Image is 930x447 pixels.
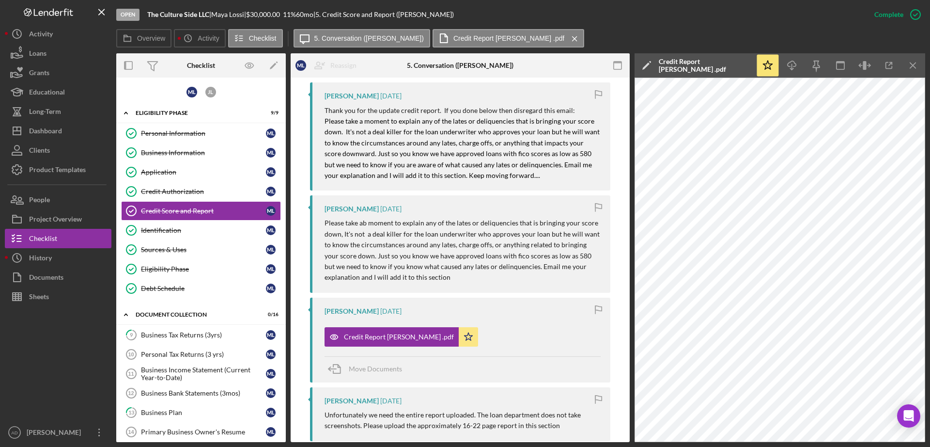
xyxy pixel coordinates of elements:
[266,187,276,196] div: M L
[121,259,281,279] a: Eligibility PhaseML
[121,240,281,259] a: Sources & UsesML
[407,62,513,69] div: 5. Conversation ([PERSON_NAME])
[266,350,276,359] div: M L
[121,403,281,422] a: 13Business PlanML
[141,389,266,397] div: Business Bank Statements (3mos)
[266,388,276,398] div: M L
[294,29,430,48] button: 5. Conversation ([PERSON_NAME])
[141,129,266,137] div: Personal Information
[325,218,601,283] p: Please take ab moment to explain any of the lates or deliquencies that is bringing your score dow...
[453,34,565,42] label: Credit Report [PERSON_NAME] .pdf
[5,287,111,306] button: Sheets
[141,331,266,339] div: Business Tax Returns (3yrs)
[5,82,111,102] button: Educational
[29,190,50,212] div: People
[24,423,87,445] div: [PERSON_NAME]
[325,397,379,405] div: [PERSON_NAME]
[5,63,111,82] button: Grants
[5,190,111,209] button: People
[380,205,402,213] time: 2025-08-18 17:41
[29,268,63,289] div: Documents
[29,287,49,309] div: Sheets
[136,312,254,318] div: Document Collection
[659,58,751,73] div: Credit Report [PERSON_NAME] .pdf
[141,285,266,292] div: Debt Schedule
[266,225,276,235] div: M L
[344,333,454,341] div: Credit Report [PERSON_NAME] .pdf
[291,56,366,75] button: MLReassign
[246,11,283,18] div: $30,000.00
[325,117,601,179] mark: Please take a moment to explain any of the lates or deliquencies that is bringing your score down...
[128,390,134,396] tspan: 12
[29,82,65,104] div: Educational
[283,11,296,18] div: 11 %
[5,248,111,268] button: History
[5,423,111,442] button: AD[PERSON_NAME]
[121,364,281,383] a: 11Business Income Statement (Current Year-to-Date)ML
[5,229,111,248] a: Checklist
[141,246,266,254] div: Sources & Uses
[313,11,454,18] div: | 5. Credit Score and Report ([PERSON_NAME])
[29,102,61,124] div: Long-Term
[198,34,219,42] label: Activity
[266,206,276,216] div: M L
[330,56,356,75] div: Reassign
[266,284,276,293] div: M L
[141,409,266,416] div: Business Plan
[380,92,402,100] time: 2025-08-19 15:31
[136,110,254,116] div: Eligibility Phase
[314,34,424,42] label: 5. Conversation ([PERSON_NAME])
[261,312,279,318] div: 0 / 16
[29,248,52,270] div: History
[141,265,266,273] div: Eligibility Phase
[187,62,215,69] div: Checklist
[141,351,266,358] div: Personal Tax Returns (3 yrs)
[874,5,903,24] div: Complete
[266,245,276,255] div: M L
[5,121,111,141] button: Dashboard
[116,9,139,21] div: Open
[121,345,281,364] a: 10Personal Tax Returns (3 yrs)ML
[29,160,86,182] div: Product Templates
[121,162,281,182] a: ApplicationML
[121,221,281,240] a: IdentificationML
[147,10,209,18] b: The Culture Side LLC
[128,409,134,415] tspan: 13
[29,229,57,251] div: Checklist
[5,44,111,63] button: Loans
[174,29,225,48] button: Activity
[141,149,266,157] div: Business Information
[121,383,281,403] a: 12Business Bank Statements (3mos)ML
[325,327,478,347] button: Credit Report [PERSON_NAME] .pdf
[128,351,134,357] tspan: 10
[266,330,276,340] div: M L
[5,24,111,44] button: Activity
[116,29,171,48] button: Overview
[266,148,276,158] div: M L
[266,408,276,417] div: M L
[266,369,276,379] div: M L
[29,44,46,65] div: Loans
[261,110,279,116] div: 9 / 9
[325,357,412,381] button: Move Documents
[186,87,197,97] div: M L
[137,34,165,42] label: Overview
[121,201,281,221] a: Credit Score and ReportML
[5,160,111,179] button: Product Templates
[121,143,281,162] a: Business InformationML
[865,5,925,24] button: Complete
[897,404,920,428] div: Open Intercom Messenger
[29,141,50,162] div: Clients
[29,63,49,85] div: Grants
[121,124,281,143] a: Personal InformationML
[121,325,281,345] a: 9Business Tax Returns (3yrs)ML
[433,29,585,48] button: Credit Report [PERSON_NAME] .pdf
[141,188,266,195] div: Credit Authorization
